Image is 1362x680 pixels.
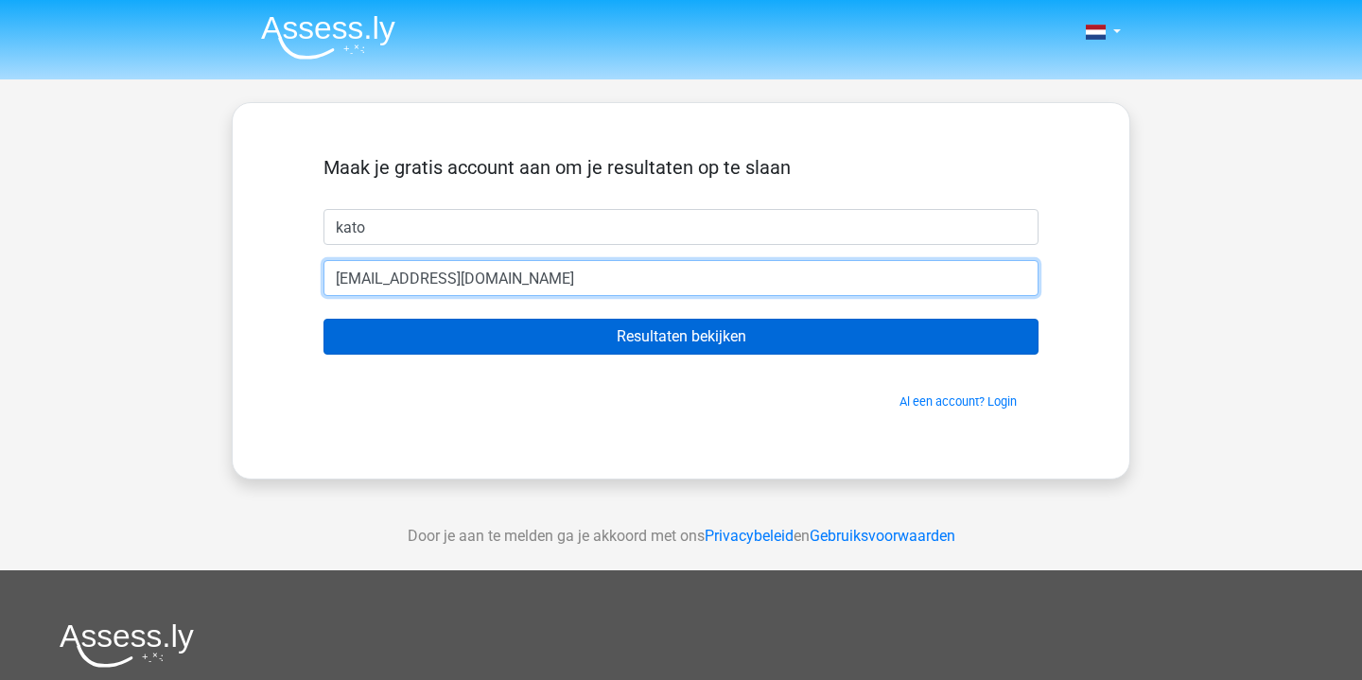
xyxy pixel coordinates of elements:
input: Resultaten bekijken [323,319,1039,355]
img: Assessly logo [60,623,194,668]
img: Assessly [261,15,395,60]
a: Al een account? Login [899,394,1017,409]
a: Privacybeleid [705,527,794,545]
h5: Maak je gratis account aan om je resultaten op te slaan [323,156,1039,179]
a: Gebruiksvoorwaarden [810,527,955,545]
input: Voornaam [323,209,1039,245]
input: Email [323,260,1039,296]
